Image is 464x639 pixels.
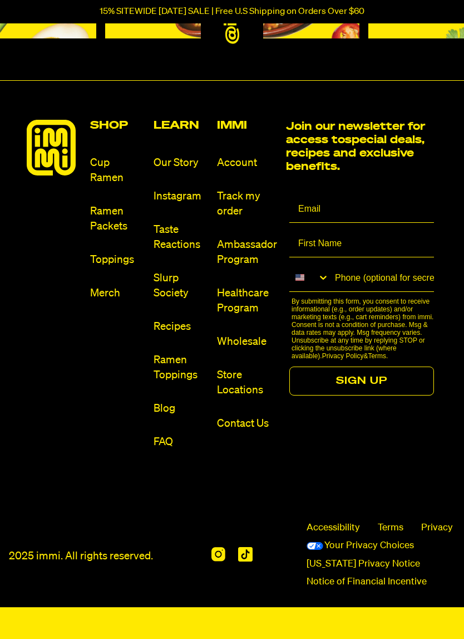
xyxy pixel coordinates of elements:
[289,230,434,257] input: First Name
[154,120,208,131] h2: Learn
[286,120,437,173] h2: Join our newsletter for access to special deals, recipes and exclusive benefits.
[307,521,360,535] span: Accessibility
[289,264,329,291] button: Search Countries
[27,120,76,175] img: immieats
[100,7,364,17] p: 15% SITEWIDE [DATE] SALE | Free U.S Shipping on Orders Over $60
[154,189,208,204] a: Instagram
[322,352,364,360] a: Privacy Policy
[154,222,208,252] a: Taste Reactions
[90,286,145,301] a: Merch
[90,252,145,267] a: Toppings
[307,558,420,571] a: [US_STATE] Privacy Notice
[154,353,208,383] a: Ramen Toppings
[295,273,304,282] img: United States
[421,521,453,535] a: Privacy
[217,368,277,398] a: Store Locations
[217,286,277,316] a: Healthcare Program
[378,521,403,535] a: Terms
[154,401,208,416] a: Blog
[90,155,145,186] a: Cup Ramen
[217,334,277,349] a: Wholesale
[154,319,208,334] a: Recipes
[307,575,427,589] a: Notice of Financial Incentive
[238,547,253,562] img: Tiktok
[329,264,434,291] input: Phone (optional for secret deals)
[154,271,208,301] a: Slurp Society
[217,120,277,131] h2: Immi
[90,204,145,234] a: Ramen Packets
[307,542,323,550] img: California Consumer Privacy Act (CCPA) Opt-Out Icon
[211,547,225,562] img: Instagram
[368,352,386,360] a: Terms
[289,367,434,396] button: SIGN UP
[217,416,277,431] a: Contact Us
[289,195,434,223] input: Email
[154,155,208,170] a: Our Story
[154,435,208,450] a: FAQ
[307,539,414,553] a: Your Privacy Choices
[217,189,277,219] a: Track my order
[217,155,277,170] a: Account
[217,237,277,267] a: Ambassador Program
[292,297,437,360] p: By submitting this form, you consent to receive informational (e.g., order updates) and/or market...
[9,549,153,564] p: 2025 immi. All rights reserved.
[90,120,145,131] h2: Shop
